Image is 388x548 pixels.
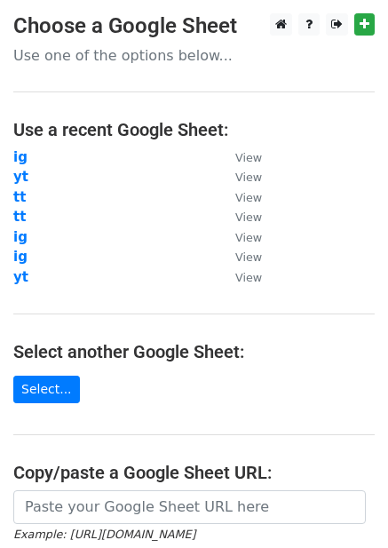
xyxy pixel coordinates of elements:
[218,269,262,285] a: View
[13,13,375,39] h3: Choose a Google Sheet
[13,269,28,285] a: yt
[13,46,375,65] p: Use one of the options below...
[235,151,262,164] small: View
[218,169,262,185] a: View
[13,462,375,483] h4: Copy/paste a Google Sheet URL:
[13,119,375,140] h4: Use a recent Google Sheet:
[13,209,26,225] a: tt
[13,149,28,165] a: ig
[218,209,262,225] a: View
[235,250,262,264] small: View
[218,229,262,245] a: View
[13,249,28,265] a: ig
[13,189,26,205] a: tt
[235,210,262,224] small: View
[13,490,366,524] input: Paste your Google Sheet URL here
[13,341,375,362] h4: Select another Google Sheet:
[218,149,262,165] a: View
[235,271,262,284] small: View
[13,376,80,403] a: Select...
[13,528,195,541] small: Example: [URL][DOMAIN_NAME]
[218,189,262,205] a: View
[235,191,262,204] small: View
[235,231,262,244] small: View
[13,229,28,245] a: ig
[235,171,262,184] small: View
[13,169,28,185] a: yt
[218,249,262,265] a: View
